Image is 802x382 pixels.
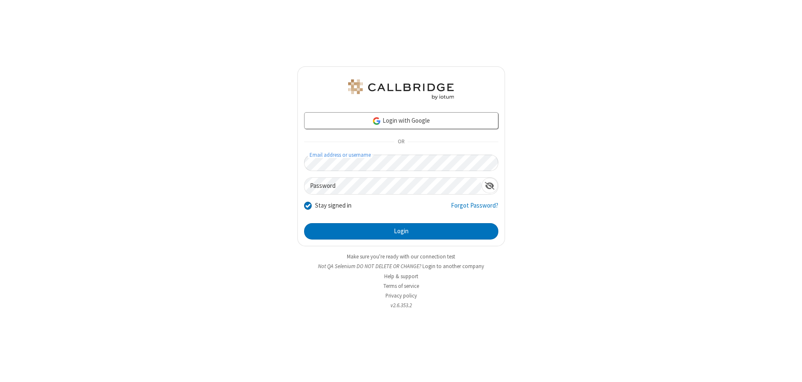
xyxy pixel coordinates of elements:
img: QA Selenium DO NOT DELETE OR CHANGE [346,79,456,100]
li: v2.6.353.2 [297,301,505,309]
a: Login with Google [304,112,498,129]
a: Make sure you're ready with our connection test [347,253,455,260]
button: Login [304,223,498,240]
a: Terms of service [383,282,419,290]
span: OR [394,136,408,148]
img: google-icon.png [372,116,381,126]
a: Forgot Password? [451,201,498,217]
label: Stay signed in [315,201,352,211]
input: Password [305,178,482,194]
li: Not QA Selenium DO NOT DELETE OR CHANGE? [297,262,505,270]
button: Login to another company [422,262,484,270]
input: Email address or username [304,155,498,171]
a: Privacy policy [385,292,417,299]
div: Show password [482,178,498,193]
a: Help & support [384,273,418,280]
